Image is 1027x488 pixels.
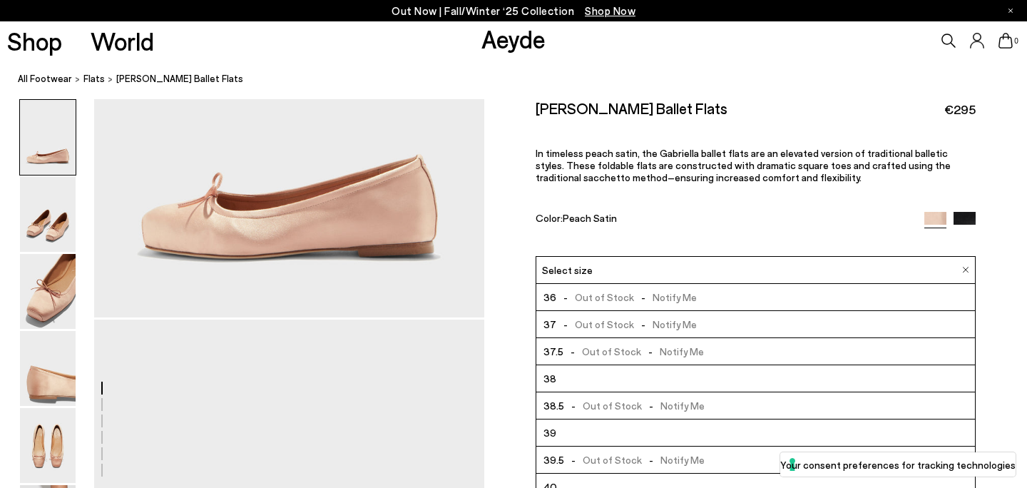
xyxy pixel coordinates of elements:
[543,342,563,360] span: 37.5
[481,24,546,54] a: Aeyde
[20,177,76,252] img: Gabriella Satin Ballet Flats - Image 2
[20,100,76,175] img: Gabriella Satin Ballet Flats - Image 1
[556,315,697,333] span: Out of Stock Notify Me
[642,400,660,412] span: -
[20,408,76,483] img: Gabriella Satin Ballet Flats - Image 5
[543,315,556,333] span: 37
[536,99,727,117] h2: [PERSON_NAME] Ballet Flats
[634,318,653,330] span: -
[556,288,697,306] span: Out of Stock Notify Me
[564,454,583,466] span: -
[998,33,1013,49] a: 0
[642,454,660,466] span: -
[536,147,951,183] span: In timeless peach satin, the Gabriella ballet flats are an elevated version of traditional ballet...
[556,291,575,303] span: -
[18,71,72,86] a: All Footwear
[780,457,1016,472] label: Your consent preferences for tracking technologies
[543,370,556,387] span: 38
[585,4,635,17] span: Navigate to /collections/new-in
[543,288,556,306] span: 36
[563,342,704,360] span: Out of Stock Notify Me
[641,345,660,357] span: -
[564,400,583,412] span: -
[634,291,653,303] span: -
[543,451,564,469] span: 39.5
[780,452,1016,477] button: Your consent preferences for tracking technologies
[564,451,705,469] span: Out of Stock Notify Me
[392,2,635,20] p: Out Now | Fall/Winter ‘25 Collection
[83,73,105,84] span: flats
[91,29,154,54] a: World
[1013,37,1020,45] span: 0
[564,397,705,415] span: Out of Stock Notify Me
[542,263,593,278] span: Select size
[7,29,62,54] a: Shop
[20,331,76,406] img: Gabriella Satin Ballet Flats - Image 4
[536,211,910,228] div: Color:
[18,60,1027,99] nav: breadcrumb
[116,71,243,86] span: [PERSON_NAME] Ballet Flats
[944,101,976,118] span: €295
[556,318,575,330] span: -
[20,254,76,329] img: Gabriella Satin Ballet Flats - Image 3
[563,345,582,357] span: -
[543,424,556,442] span: 39
[543,397,564,415] span: 38.5
[83,71,105,86] a: flats
[563,211,617,223] span: Peach Satin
